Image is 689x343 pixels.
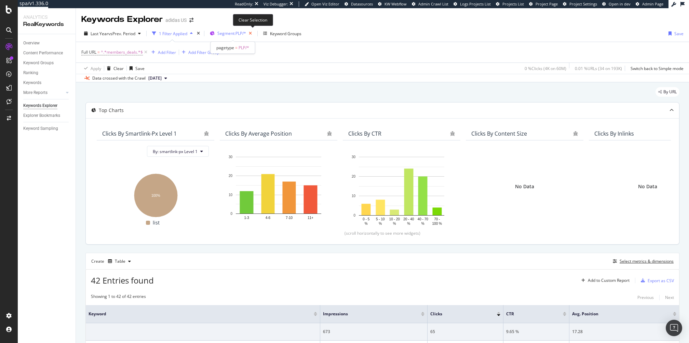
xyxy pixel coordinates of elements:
[216,45,234,51] span: pagetype
[575,66,622,71] div: 0.01 % URLs ( 34 on 193K )
[81,49,96,55] span: Full URL
[104,63,124,74] button: Clear
[407,222,410,225] text: %
[165,17,187,24] div: adidas US
[353,214,355,217] text: 0
[270,31,301,37] div: Keyword Groups
[23,102,71,109] a: Keywords Explorer
[225,153,332,225] svg: A chart.
[99,107,124,114] div: Top Charts
[636,1,663,7] a: Admin Page
[81,63,101,74] button: Apply
[105,256,134,267] button: Table
[496,1,524,7] a: Projects List
[23,102,57,109] div: Keywords Explorer
[579,275,630,286] button: Add to Custom Report
[189,18,193,23] div: arrow-right-arrow-left
[244,216,249,220] text: 1-3
[665,294,674,300] div: Next
[450,131,455,136] div: bug
[363,217,369,221] text: 0 - 5
[572,329,676,335] div: 17.28
[379,222,382,225] text: %
[515,183,534,190] div: No Data
[502,1,524,6] span: Projects List
[207,28,255,39] button: Segment:PLP/*
[151,194,160,197] text: 100%
[23,40,71,47] a: Overview
[23,112,60,119] div: Explorer Bookmarks
[91,275,154,286] span: 42 Entries found
[91,66,101,71] div: Apply
[454,1,491,7] a: Logs Projects List
[149,28,195,39] button: 1 Filter Applied
[588,278,630,283] div: Add to Custom Report
[602,1,631,7] a: Open in dev
[506,311,553,317] span: CTR
[204,131,209,136] div: bug
[628,63,684,74] button: Switch back to Simple mode
[569,1,597,6] span: Project Settings
[648,278,674,284] div: Export as CSV
[91,31,108,37] span: Last Year
[376,217,385,221] text: 5 - 10
[403,217,414,221] text: 20 - 40
[179,48,219,56] button: Add Filter Group
[344,1,373,7] a: Datasources
[102,170,209,219] svg: A chart.
[638,275,674,286] button: Export as CSV
[563,1,597,7] a: Project Settings
[432,222,442,225] text: 100 %
[348,153,455,227] svg: A chart.
[91,256,134,267] div: Create
[393,222,396,225] text: %
[23,69,38,77] div: Ranking
[430,311,487,317] span: Clicks
[305,1,339,7] a: Open Viz Editor
[460,1,491,6] span: Logs Projects List
[147,146,209,157] button: By: smartlink-px Level 1
[92,75,146,81] div: Data crossed with the Crawl
[159,31,187,37] div: 1 Filter Applied
[665,293,674,302] button: Next
[620,258,674,264] div: Select metrics & dimensions
[146,74,170,82] button: [DATE]
[81,14,163,25] div: Keywords Explorer
[642,1,663,6] span: Admin Page
[637,293,654,302] button: Previous
[286,216,293,220] text: 7-10
[23,69,71,77] a: Ranking
[229,155,233,159] text: 30
[351,1,373,6] span: Datasources
[352,194,356,198] text: 10
[23,125,71,132] a: Keyword Sampling
[108,31,135,37] span: vs Prev. Period
[631,66,684,71] div: Switch back to Simple mode
[23,125,58,132] div: Keyword Sampling
[23,40,40,47] div: Overview
[23,89,48,96] div: More Reports
[217,30,246,36] span: Segment: PLP/*
[348,130,381,137] div: Clicks By CTR
[239,45,249,51] span: PLP/*
[529,1,558,7] a: Project Page
[323,329,424,335] div: 673
[23,79,71,86] a: Keywords
[195,30,201,37] div: times
[233,14,273,26] div: Clear Selection
[235,1,253,7] div: ReadOnly:
[674,31,684,37] div: Save
[102,130,177,137] div: Clicks By smartlink-px Level 1
[610,257,674,265] button: Select metrics & dimensions
[101,47,143,57] span: ^.*members_deals.*$
[260,28,304,39] button: Keyword Groups
[266,216,271,220] text: 4-6
[148,75,162,81] span: 2025 Aug. 5th
[384,1,407,6] span: KW Webflow
[23,59,71,67] a: Keyword Groups
[149,48,176,56] button: Add Filter
[308,216,313,220] text: 11+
